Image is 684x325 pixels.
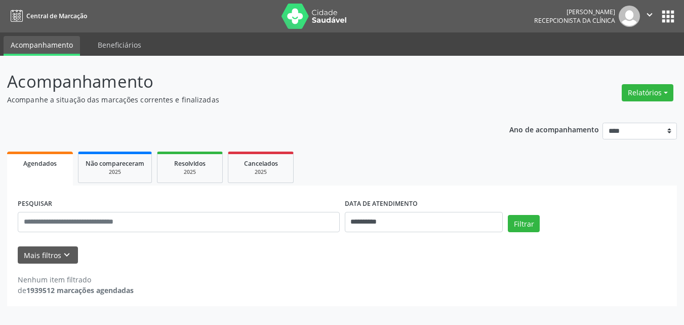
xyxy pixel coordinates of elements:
[7,69,476,94] p: Acompanhamento
[23,159,57,168] span: Agendados
[7,8,87,24] a: Central de Marcação
[508,215,540,232] button: Filtrar
[18,274,134,285] div: Nenhum item filtrado
[7,94,476,105] p: Acompanhe a situação das marcações correntes e finalizadas
[345,196,418,212] label: DATA DE ATENDIMENTO
[534,8,615,16] div: [PERSON_NAME]
[26,285,134,295] strong: 1939512 marcações agendadas
[18,196,52,212] label: PESQUISAR
[91,36,148,54] a: Beneficiários
[235,168,286,176] div: 2025
[4,36,80,56] a: Acompanhamento
[534,16,615,25] span: Recepcionista da clínica
[619,6,640,27] img: img
[644,9,655,20] i: 
[622,84,673,101] button: Relatórios
[18,285,134,296] div: de
[86,159,144,168] span: Não compareceram
[659,8,677,25] button: apps
[244,159,278,168] span: Cancelados
[61,249,72,261] i: keyboard_arrow_down
[26,12,87,20] span: Central de Marcação
[165,168,215,176] div: 2025
[18,246,78,264] button: Mais filtroskeyboard_arrow_down
[174,159,206,168] span: Resolvidos
[640,6,659,27] button: 
[86,168,144,176] div: 2025
[509,123,599,135] p: Ano de acompanhamento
